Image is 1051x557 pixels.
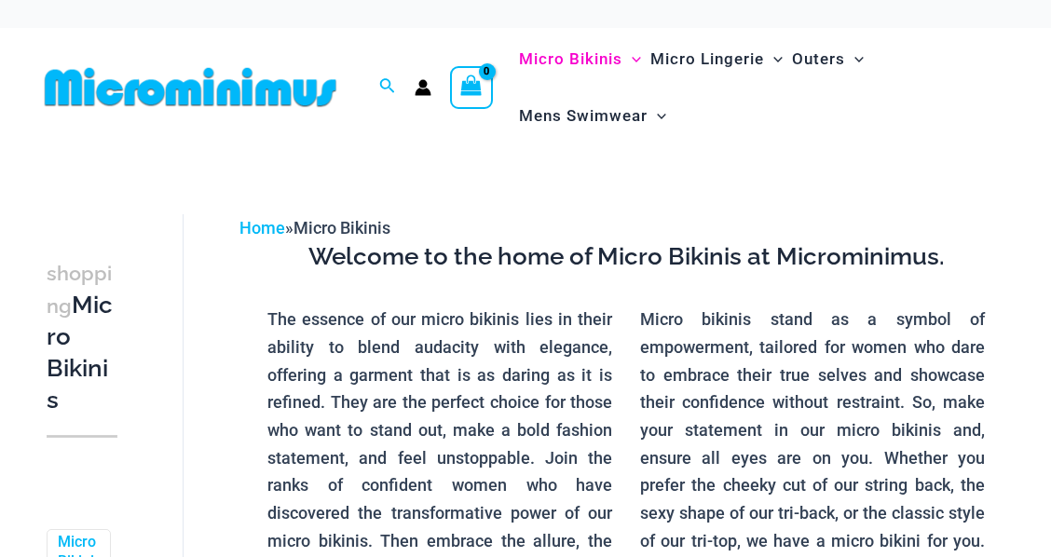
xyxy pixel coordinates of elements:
h3: Micro Bikinis [47,257,117,416]
span: shopping [47,262,112,318]
a: Account icon link [415,79,431,96]
a: OutersMenu ToggleMenu Toggle [787,31,868,88]
a: View Shopping Cart, empty [450,66,493,109]
a: Micro BikinisMenu ToggleMenu Toggle [514,31,646,88]
nav: Site Navigation [512,28,1014,147]
span: Mens Swimwear [519,92,648,140]
span: Outers [792,35,845,83]
span: Menu Toggle [648,92,666,140]
h3: Welcome to the home of Micro Bikinis at Microminimus. [253,241,999,273]
span: » [239,218,390,238]
a: Search icon link [379,75,396,99]
span: Menu Toggle [764,35,783,83]
a: Home [239,218,285,238]
img: MM SHOP LOGO FLAT [37,66,344,108]
span: Menu Toggle [622,35,641,83]
span: Micro Lingerie [650,35,764,83]
a: Mens SwimwearMenu ToggleMenu Toggle [514,88,671,144]
span: Micro Bikinis [519,35,622,83]
span: Menu Toggle [845,35,864,83]
a: Micro LingerieMenu ToggleMenu Toggle [646,31,787,88]
span: Micro Bikinis [293,218,390,238]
